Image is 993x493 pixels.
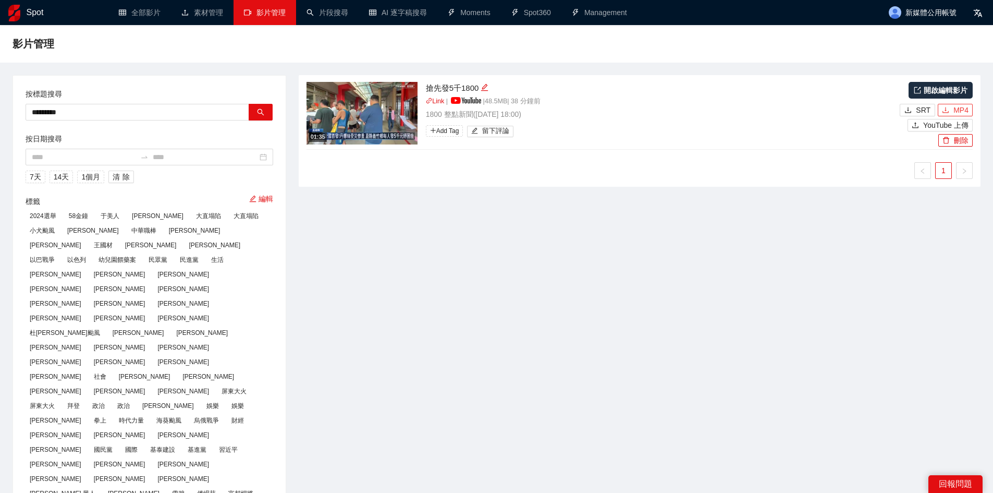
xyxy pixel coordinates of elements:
span: [PERSON_NAME] [26,239,85,251]
li: 下一頁 [956,162,973,179]
span: 王國材 [90,239,117,251]
span: [PERSON_NAME] [26,444,85,455]
span: [PERSON_NAME] [153,312,213,324]
span: [PERSON_NAME] [90,312,150,324]
span: download [942,106,949,115]
span: [PERSON_NAME] [90,459,150,470]
p: | | 48.5 MB | 38 分鐘前 [426,97,898,107]
span: [PERSON_NAME] [115,371,175,382]
span: edit [249,195,256,202]
span: 影片管理 [256,8,286,17]
div: 搶先發5千1800 [426,82,898,94]
img: avatar [889,6,901,19]
span: right [961,168,967,174]
a: thunderboltSpot360 [511,8,551,17]
span: 娛樂 [202,400,223,412]
button: uploadYouTube 上傳 [908,119,973,131]
span: 屏東大火 [217,386,251,397]
span: [PERSON_NAME] [26,371,85,382]
button: 7天 [26,171,45,183]
span: [PERSON_NAME] [90,356,150,368]
span: 國民黨 [90,444,117,455]
span: 58金鐘 [65,210,92,222]
span: 民進黨 [176,254,203,266]
span: 財經 [227,415,248,426]
a: linkLink [426,98,445,105]
span: [PERSON_NAME] [90,386,150,397]
a: table全部影片 [119,8,161,17]
span: to [140,153,149,161]
div: 編輯 [481,82,488,94]
span: [PERSON_NAME] [108,327,168,339]
span: 中華職棒 [127,225,161,236]
span: 杜[PERSON_NAME]颱風 [26,327,104,339]
span: 基泰建設 [146,444,179,455]
button: delete刪除 [938,134,973,147]
span: 以巴戰爭 [26,254,59,266]
a: thunderboltManagement [572,8,627,17]
span: left [920,168,926,174]
a: search片段搜尋 [307,8,348,17]
span: 拜登 [63,400,84,412]
span: [PERSON_NAME] [26,269,85,280]
span: [PERSON_NAME] [90,473,150,485]
label: 按標題搜尋 [26,88,62,100]
button: downloadSRT [900,104,935,116]
span: 2024選舉 [26,210,60,222]
div: 回報問題 [928,475,983,493]
span: upload [912,122,919,130]
span: 政治 [88,400,109,412]
span: edit [481,83,488,91]
span: 生活 [207,254,228,266]
span: [PERSON_NAME] [153,269,213,280]
span: 拳上 [90,415,111,426]
span: [PERSON_NAME] [26,386,85,397]
span: 社會 [90,371,111,382]
span: 幼兒園餵藥案 [94,254,140,266]
span: [PERSON_NAME] [63,225,123,236]
button: 14天 [50,171,73,183]
span: [PERSON_NAME] [128,210,188,222]
a: upload素材管理 [181,8,223,17]
span: 烏俄戰爭 [190,415,223,426]
span: [PERSON_NAME] [153,283,213,295]
span: video-camera [244,9,251,16]
img: 83bce34f-d6f8-4345-8daa-cf6762036e10.jpg [307,82,418,145]
button: search [249,104,273,121]
span: [PERSON_NAME] [26,429,85,441]
span: 屏東大火 [26,400,59,412]
span: [PERSON_NAME] [26,473,85,485]
span: [PERSON_NAME] [153,356,213,368]
span: Add Tag [426,125,463,137]
span: SRT [916,104,930,116]
span: [PERSON_NAME] [26,356,85,368]
a: 1 [936,163,951,178]
span: 習近平 [215,444,242,455]
span: plus [430,127,436,134]
span: [PERSON_NAME] [26,415,85,426]
span: search [257,109,264,117]
img: logo [8,5,20,21]
label: 按日期搜尋 [26,133,62,145]
span: [PERSON_NAME] [172,327,232,339]
span: [PERSON_NAME] [90,283,150,295]
span: [PERSON_NAME] [185,239,244,251]
span: [PERSON_NAME] [153,429,213,441]
span: delete [942,137,950,145]
span: [PERSON_NAME] [153,459,213,470]
span: [PERSON_NAME] [121,239,181,251]
span: [PERSON_NAME] [153,342,213,353]
button: edit留下評論 [467,126,513,137]
a: thunderboltMoments [448,8,491,17]
span: [PERSON_NAME] [26,283,85,295]
li: 1 [935,162,952,179]
span: MP4 [953,104,969,116]
span: export [914,87,921,94]
span: 14 [54,171,62,183]
span: 政治 [113,400,134,412]
span: [PERSON_NAME] [26,312,85,324]
button: 清除 [108,171,134,183]
span: [PERSON_NAME] [90,269,150,280]
span: 7 [30,171,34,183]
span: [PERSON_NAME] [26,298,85,309]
